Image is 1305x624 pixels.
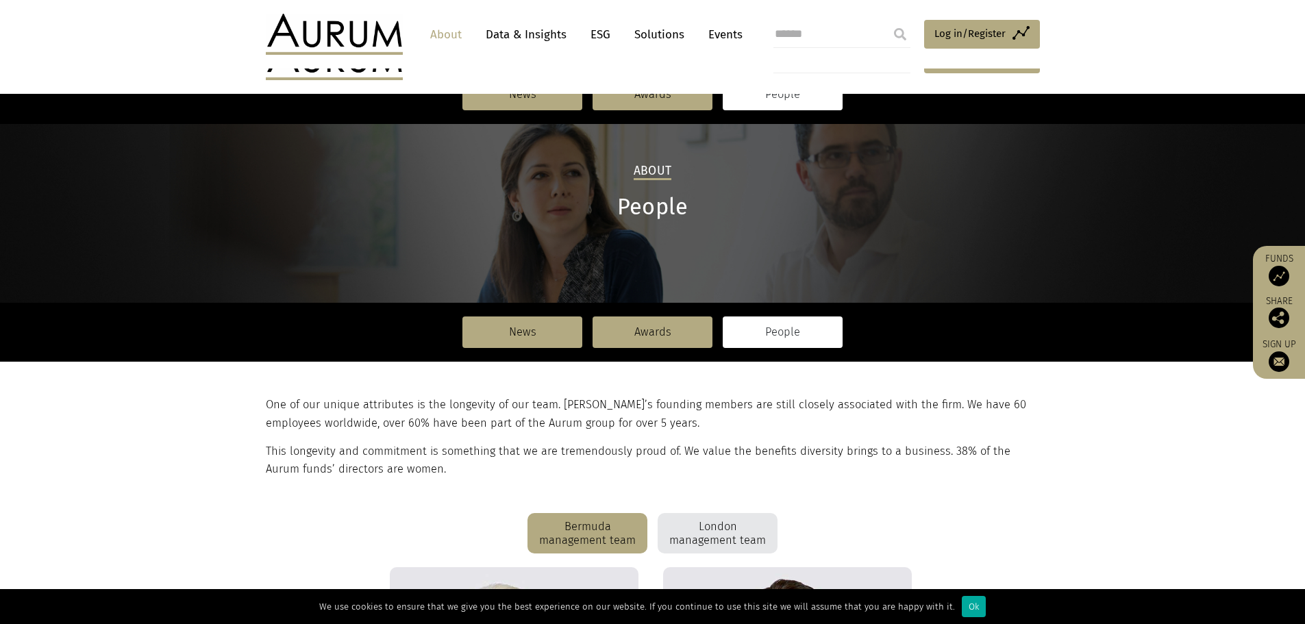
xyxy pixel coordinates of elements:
[934,25,1006,42] span: Log in/Register
[462,316,582,348] a: News
[1260,253,1298,286] a: Funds
[701,22,743,47] a: Events
[924,20,1040,49] a: Log in/Register
[462,79,582,110] a: News
[723,316,843,348] a: People
[527,513,647,554] div: Bermuda management team
[266,396,1036,432] p: One of our unique attributes is the longevity of our team. [PERSON_NAME]’s founding members are s...
[593,79,712,110] a: Awards
[1269,351,1289,372] img: Sign up to our newsletter
[266,194,1040,221] h1: People
[1260,297,1298,328] div: Share
[1260,338,1298,372] a: Sign up
[266,442,1036,479] p: This longevity and commitment is something that we are tremendously proud of. We value the benefi...
[584,22,617,47] a: ESG
[593,316,712,348] a: Awards
[962,596,986,617] div: Ok
[479,22,573,47] a: Data & Insights
[723,79,843,110] a: People
[658,513,778,554] div: London management team
[423,22,469,47] a: About
[627,22,691,47] a: Solutions
[266,14,403,55] img: Aurum
[1269,266,1289,286] img: Access Funds
[1269,308,1289,328] img: Share this post
[634,164,671,180] h2: About
[886,21,914,48] input: Submit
